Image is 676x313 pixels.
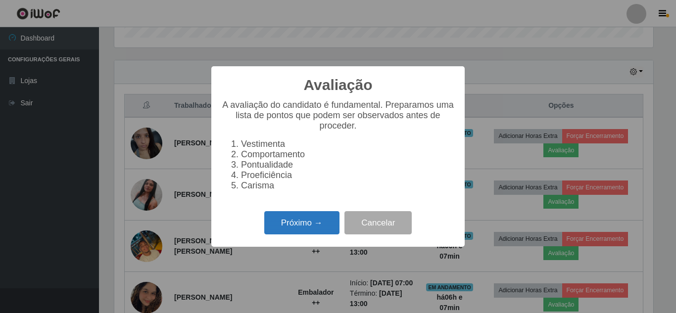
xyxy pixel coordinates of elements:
li: Pontualidade [241,160,455,170]
li: Carisma [241,180,455,191]
button: Próximo → [264,211,339,234]
li: Proeficiência [241,170,455,180]
li: Vestimenta [241,139,455,149]
h2: Avaliação [304,76,373,94]
button: Cancelar [344,211,412,234]
p: A avaliação do candidato é fundamental. Preparamos uma lista de pontos que podem ser observados a... [221,100,455,131]
li: Comportamento [241,149,455,160]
